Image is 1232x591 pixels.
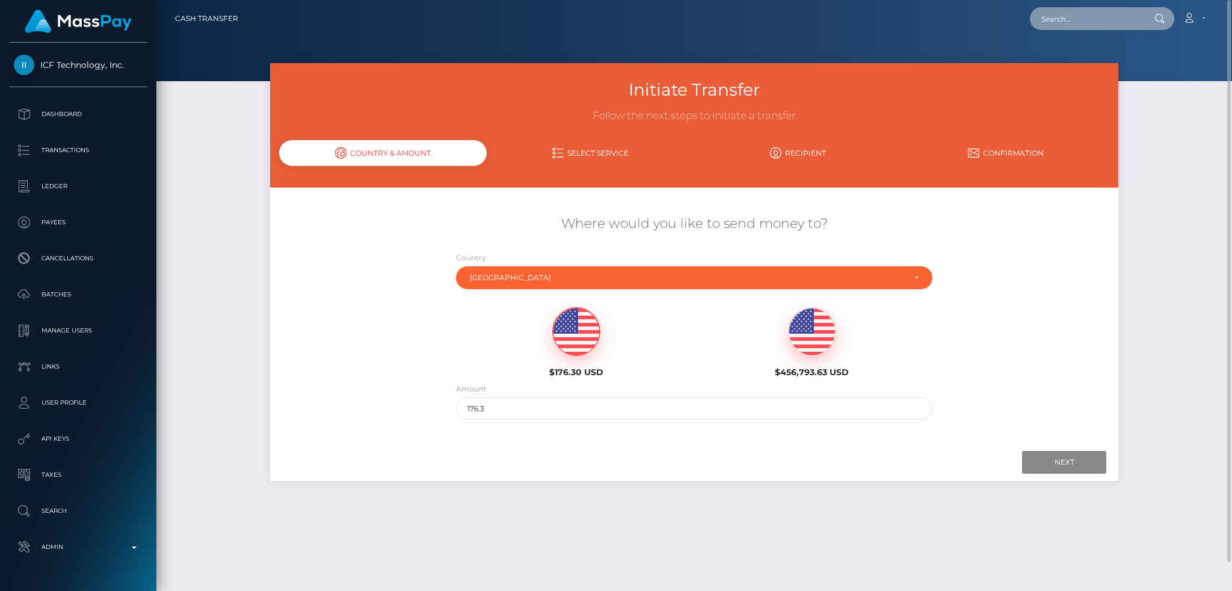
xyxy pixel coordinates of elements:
[456,397,933,420] input: Amount to send in USD (Maximum: 176.3)
[14,286,143,304] p: Batches
[9,460,147,490] a: Taxes
[14,250,143,268] p: Cancellations
[9,388,147,418] a: User Profile
[9,243,147,274] a: Cancellations
[14,394,143,412] p: User Profile
[14,430,143,448] p: API Keys
[14,322,143,340] p: Manage Users
[14,358,143,376] p: Links
[14,105,143,123] p: Dashboard
[9,99,147,129] a: Dashboard
[14,141,143,159] p: Transactions
[9,316,147,346] a: Manage Users
[456,266,933,289] button: Canada
[14,502,143,520] p: Search
[703,367,921,378] h6: $456,793.63 USD
[9,60,147,70] span: ICF Technology, Inc.
[9,280,147,310] a: Batches
[487,142,694,164] a: Select Service
[9,424,147,454] a: API Keys
[279,109,1109,123] h3: Follow the next steps to initiate a transfer
[789,308,836,356] img: USD.png
[14,466,143,484] p: Taxes
[467,367,685,378] h6: $176.30 USD
[175,6,238,31] a: Cash Transfer
[553,308,600,356] img: USD.png
[9,171,147,201] a: Ledger
[279,140,487,166] div: Country & Amount
[1022,451,1106,474] input: Next
[902,142,1109,164] a: Confirmation
[14,177,143,195] p: Ledger
[14,55,34,75] img: ICF Technology, Inc.
[456,384,487,394] label: Amount
[456,253,486,263] label: Country
[1030,7,1143,30] input: Search...
[9,496,147,526] a: Search
[9,207,147,237] a: Payees
[25,10,132,33] img: MassPay Logo
[9,532,147,562] a: Admin
[9,352,147,382] a: Links
[279,78,1109,102] h3: Initiate Transfer
[9,135,147,165] a: Transactions
[694,142,902,164] a: Recipient
[470,273,905,283] div: [GEOGRAPHIC_DATA]
[279,215,1109,233] h5: Where would you like to send money to?
[14,538,143,556] p: Admin
[14,213,143,231] p: Payees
